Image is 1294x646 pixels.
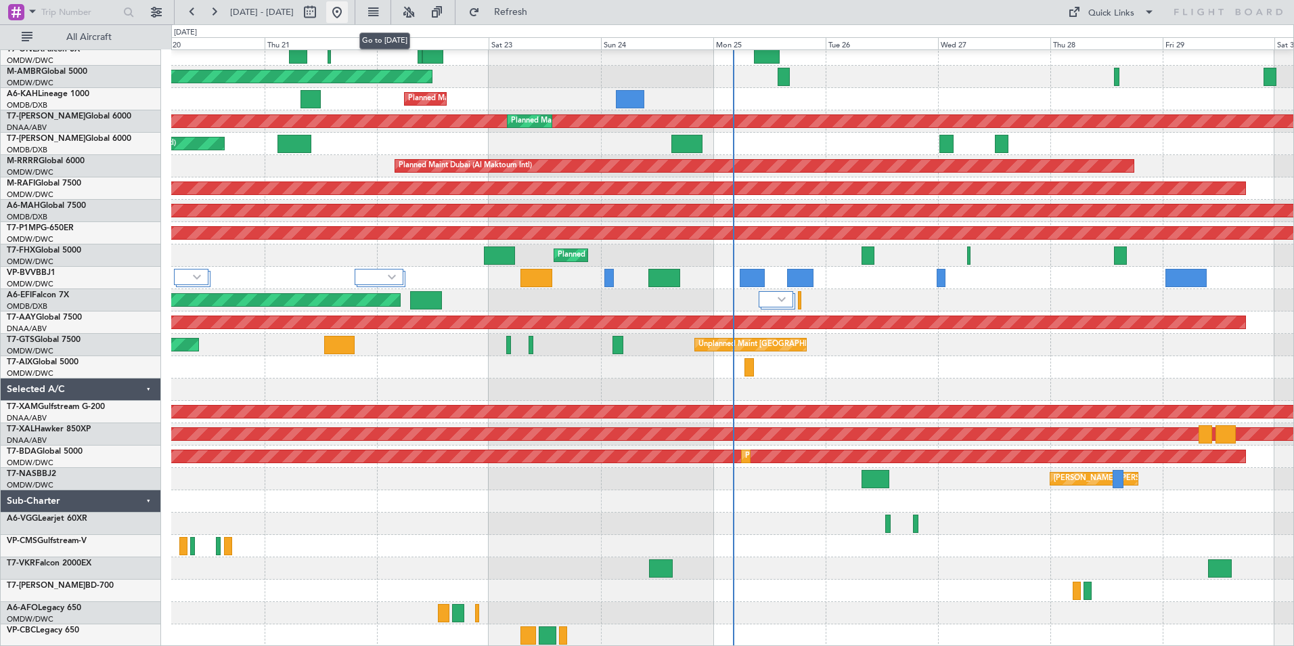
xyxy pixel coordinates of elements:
div: Planned Maint Dubai (Al Maktoum Intl) [399,156,532,176]
span: T7-GTS [7,336,35,344]
a: T7-[PERSON_NAME]Global 6000 [7,112,131,121]
div: Fri 29 [1163,37,1275,49]
span: T7-NAS [7,470,37,478]
a: T7-XALHawker 850XP [7,425,91,433]
a: T7-VKRFalcon 2000EX [7,559,91,567]
span: T7-BDA [7,448,37,456]
span: A6-VGG [7,515,38,523]
div: Sat 23 [489,37,601,49]
div: [DATE] [174,27,197,39]
img: arrow-gray.svg [388,274,396,280]
a: OMDW/DWC [7,480,53,490]
a: OMDB/DXB [7,145,47,155]
button: Refresh [462,1,543,23]
span: M-RRRR [7,157,39,165]
span: T7-FHX [7,246,35,255]
a: A6-VGGLearjet 60XR [7,515,87,523]
a: OMDW/DWC [7,190,53,200]
span: All Aircraft [35,33,143,42]
a: A6-AFOLegacy 650 [7,604,81,612]
a: T7-AIXGlobal 5000 [7,358,79,366]
span: A6-AFO [7,604,38,612]
a: DNAA/ABV [7,123,47,133]
a: OMDB/DXB [7,100,47,110]
input: Trip Number [41,2,119,22]
a: OMDB/DXB [7,301,47,311]
span: M-AMBR [7,68,41,76]
a: T7-GTSGlobal 7500 [7,336,81,344]
div: Fri 22 [377,37,489,49]
a: T7-BDAGlobal 5000 [7,448,83,456]
a: DNAA/ABV [7,413,47,423]
a: M-AMBRGlobal 5000 [7,68,87,76]
a: OMDW/DWC [7,56,53,66]
a: VP-CMSGulfstream-V [7,537,87,545]
a: DNAA/ABV [7,435,47,446]
div: Wed 20 [152,37,265,49]
a: T7-AAYGlobal 7500 [7,314,82,322]
img: arrow-gray.svg [778,297,786,302]
a: A6-MAHGlobal 7500 [7,202,86,210]
a: OMDB/DXB [7,212,47,222]
span: A6-KAH [7,90,38,98]
span: T7-P1MP [7,224,41,232]
span: T7-AIX [7,358,32,366]
div: Thu 28 [1050,37,1163,49]
span: [DATE] - [DATE] [230,6,294,18]
span: Refresh [483,7,539,17]
a: OMDW/DWC [7,167,53,177]
a: T7-XAMGulfstream G-200 [7,403,105,411]
div: Quick Links [1088,7,1134,20]
div: [PERSON_NAME] ([PERSON_NAME] Intl) [1054,469,1196,489]
span: T7-[PERSON_NAME] [7,582,85,590]
span: T7-VKR [7,559,35,567]
span: T7-AAY [7,314,36,322]
div: Planned Maint Dubai (Al Maktoum Intl) [511,111,644,131]
span: M-RAFI [7,179,35,188]
span: T7-XAM [7,403,38,411]
a: M-RRRRGlobal 6000 [7,157,85,165]
div: Unplanned Maint [GEOGRAPHIC_DATA] (Seletar) [698,335,867,355]
a: OMDW/DWC [7,78,53,88]
a: OMDW/DWC [7,346,53,356]
span: VP-CBC [7,626,36,634]
div: Tue 26 [826,37,938,49]
span: T7-XAL [7,425,35,433]
span: VP-CMS [7,537,37,545]
img: arrow-gray.svg [193,274,201,280]
span: A6-MAH [7,202,40,210]
span: T7-[PERSON_NAME] [7,135,85,143]
div: Planned Maint Dubai (Al Maktoum Intl) [408,89,541,109]
a: M-RAFIGlobal 7500 [7,179,81,188]
a: OMDW/DWC [7,279,53,289]
a: T7-FHXGlobal 5000 [7,246,81,255]
a: OMDW/DWC [7,368,53,379]
div: Wed 27 [938,37,1050,49]
div: Thu 21 [265,37,377,49]
a: T7-[PERSON_NAME]Global 6000 [7,135,131,143]
button: Quick Links [1061,1,1161,23]
a: OMDW/DWC [7,257,53,267]
a: T7-NASBBJ2 [7,470,56,478]
div: Planned Maint [GEOGRAPHIC_DATA] ([GEOGRAPHIC_DATA]) [558,245,771,265]
a: VP-CBCLegacy 650 [7,626,79,634]
div: Mon 25 [713,37,826,49]
a: OMDW/DWC [7,614,53,624]
a: T7-P1MPG-650ER [7,224,74,232]
a: VP-BVVBBJ1 [7,269,55,277]
a: A6-KAHLineage 1000 [7,90,89,98]
span: VP-BVV [7,269,36,277]
div: Go to [DATE] [359,33,410,49]
span: A6-EFI [7,291,32,299]
div: Sun 24 [601,37,713,49]
a: T7-[PERSON_NAME]BD-700 [7,582,114,590]
a: A6-EFIFalcon 7X [7,291,69,299]
a: OMDW/DWC [7,234,53,244]
div: Planned Maint Dubai (Al Maktoum Intl) [745,446,878,467]
button: All Aircraft [15,26,147,48]
a: OMDW/DWC [7,458,53,468]
a: DNAA/ABV [7,324,47,334]
span: T7-[PERSON_NAME] [7,112,85,121]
